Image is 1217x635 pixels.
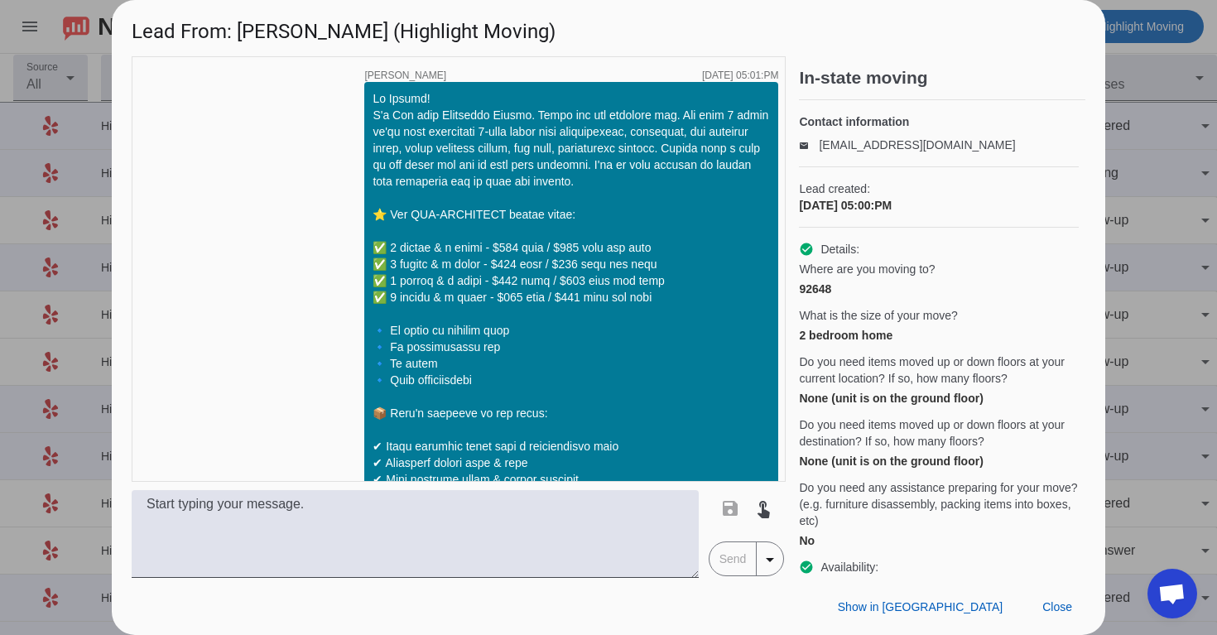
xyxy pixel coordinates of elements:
button: Close [1029,592,1085,622]
div: None (unit is on the ground floor) [799,453,1079,469]
span: What is the size of your move? [799,307,957,324]
span: Show in [GEOGRAPHIC_DATA] [838,600,1003,613]
span: Details: [820,241,859,257]
span: Lead created: [799,180,1079,197]
span: Do you need any assistance preparing for your move? (e.g. furniture disassembly, packing items in... [799,479,1079,529]
mat-icon: arrow_drop_down [760,550,780,570]
span: Close [1042,600,1072,613]
span: Do you need items moved up or down floors at your destination? If so, how many floors? [799,416,1079,450]
div: 2 bedroom home [799,327,1079,344]
mat-icon: check_circle [799,560,814,575]
span: [PERSON_NAME] [364,70,446,80]
div: No [799,532,1079,549]
button: Show in [GEOGRAPHIC_DATA] [825,592,1016,622]
div: None (unit is on the ground floor) [799,390,1079,406]
div: 92648 [799,281,1079,297]
mat-icon: email [799,141,819,149]
div: [DATE] 05:00:PM [799,197,1079,214]
a: [EMAIL_ADDRESS][DOMAIN_NAME] [819,138,1015,152]
div: Open chat [1147,569,1197,618]
span: Availability: [820,559,878,575]
div: [DATE] 05:01:PM [702,70,778,80]
h2: In-state moving [799,70,1085,86]
mat-icon: touch_app [753,498,773,518]
span: Do you need items moved up or down floors at your current location? If so, how many floors? [799,354,1079,387]
span: Where are you moving to? [799,261,935,277]
h4: Contact information [799,113,1079,130]
mat-icon: check_circle [799,242,814,257]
